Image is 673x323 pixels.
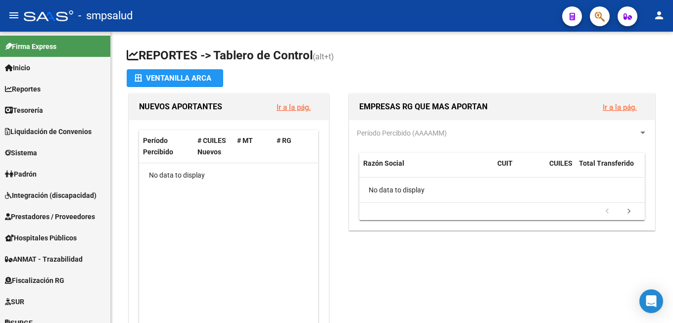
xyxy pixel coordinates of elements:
[359,178,644,202] div: No data to display
[359,102,487,111] span: EMPRESAS RG QUE MAS APORTAN
[5,62,30,73] span: Inicio
[139,102,222,111] span: NUEVOS APORTANTES
[579,159,634,167] span: Total Transferido
[575,153,644,185] datatable-header-cell: Total Transferido
[359,153,493,185] datatable-header-cell: Razón Social
[313,52,334,61] span: (alt+t)
[357,129,447,137] span: Período Percibido (AAAAMM)
[493,153,545,185] datatable-header-cell: CUIT
[139,130,193,163] datatable-header-cell: Período Percibido
[549,159,573,167] span: CUILES
[277,103,311,112] a: Ir a la pág.
[5,254,83,265] span: ANMAT - Trazabilidad
[78,5,133,27] span: - smpsalud
[5,232,77,243] span: Hospitales Públicos
[273,130,312,163] datatable-header-cell: # RG
[5,126,92,137] span: Liquidación de Convenios
[620,206,638,217] a: go to next page
[5,147,37,158] span: Sistema
[8,9,20,21] mat-icon: menu
[135,69,215,87] div: Ventanilla ARCA
[5,105,43,116] span: Tesorería
[139,163,318,188] div: No data to display
[197,137,226,156] span: # CUILES Nuevos
[127,47,657,65] h1: REPORTES -> Tablero de Control
[5,169,37,180] span: Padrón
[598,206,617,217] a: go to previous page
[127,69,223,87] button: Ventanilla ARCA
[603,103,637,112] a: Ir a la pág.
[363,159,404,167] span: Razón Social
[5,296,24,307] span: SUR
[595,98,645,116] button: Ir a la pág.
[5,211,95,222] span: Prestadores / Proveedores
[5,190,96,201] span: Integración (discapacidad)
[143,137,173,156] span: Período Percibido
[233,130,273,163] datatable-header-cell: # MT
[277,137,291,144] span: # RG
[639,289,663,313] div: Open Intercom Messenger
[497,159,513,167] span: CUIT
[269,98,319,116] button: Ir a la pág.
[5,275,64,286] span: Fiscalización RG
[193,130,233,163] datatable-header-cell: # CUILES Nuevos
[237,137,253,144] span: # MT
[653,9,665,21] mat-icon: person
[5,41,56,52] span: Firma Express
[5,84,41,94] span: Reportes
[545,153,575,185] datatable-header-cell: CUILES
